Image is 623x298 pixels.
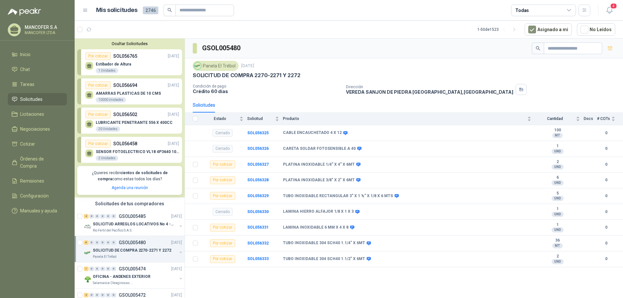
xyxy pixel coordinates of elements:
[84,249,92,257] img: Company Logo
[552,212,564,217] div: UND
[85,52,111,60] div: Por cotizar
[93,221,174,227] p: SOLICITUD ARREGLOS LOCATIVOS No 4 - PICHINDE
[75,197,185,210] div: Solicitudes de tus compradores
[247,113,283,125] th: Solicitud
[84,212,183,233] a: 4 0 0 0 0 0 GSOL005485[DATE] Company LogoSOLICITUD ARREGLOS LOCATIVOS No 4 - PICHINDERio Fertil d...
[106,240,111,245] div: 0
[111,214,116,219] div: 0
[84,223,92,231] img: Company Logo
[20,125,50,133] span: Negociaciones
[93,247,171,253] p: SOLICITUD DE COMPRA 2270-2271 Y 2272
[113,140,137,147] p: SOL056458
[93,228,132,233] p: Rio Fertil del Pacífico S.A.S.
[535,175,580,180] b: 6
[95,214,100,219] div: 0
[96,156,118,161] div: 2 Unidades
[89,240,94,245] div: 0
[119,293,146,297] p: GSOL005472
[247,241,269,245] a: SOL056332
[535,254,580,259] b: 2
[119,214,146,219] p: GSOL005485
[552,227,564,232] div: UND
[95,267,100,271] div: 0
[111,267,116,271] div: 0
[247,116,274,121] span: Solicitud
[597,116,610,121] span: # COTs
[247,194,269,198] b: SOL056329
[20,111,44,118] span: Licitaciones
[213,145,233,153] div: Cerrado
[84,275,92,283] img: Company Logo
[597,193,615,199] b: 0
[20,66,30,73] span: Chat
[77,78,182,104] a: Por cotizarSOL056694[DATE] AMARRAS PLASTICAS DE 10 CMS10000 Unidades
[81,170,178,182] p: ¿Quieres recibir como estas todos los días?
[106,267,111,271] div: 0
[283,241,365,246] b: TUBO INOXIDABLE 304 SCH40 1.1/4" X 6MT
[247,256,269,261] a: SOL056333
[202,113,247,125] th: Estado
[584,113,597,125] th: Docs
[535,113,584,125] th: Cantidad
[247,162,269,167] a: SOL056327
[597,177,615,183] b: 0
[89,214,94,219] div: 0
[106,293,111,297] div: 0
[119,267,146,271] p: GSOL005474
[113,111,137,118] p: SOL056502
[167,8,172,12] span: search
[85,140,111,148] div: Por cotizar
[168,53,179,59] p: [DATE]
[8,108,67,120] a: Licitaciones
[171,292,182,298] p: [DATE]
[552,243,563,248] div: MT
[96,68,118,73] div: 1 Unidades
[597,113,623,125] th: # COTs
[20,96,43,103] span: Solicitudes
[552,164,564,170] div: UND
[20,177,44,185] span: Remisiones
[535,116,575,121] span: Cantidad
[213,129,233,137] div: Cerrado
[210,239,235,247] div: Por cotizar
[93,273,151,280] p: OFICINA - ANDENES EXTERIOR
[535,144,580,149] b: 1
[210,176,235,184] div: Por cotizar
[168,141,179,147] p: [DATE]
[96,149,179,154] p: SENSOR FOTOELECTRICO VL18 4P3640 10 30 V
[20,155,61,170] span: Órdenes de Compra
[346,85,513,89] p: Dirección
[85,111,111,118] div: Por cotizar
[20,81,34,88] span: Tareas
[283,162,355,167] b: PLATINA INOXIDABLE 1/4” X 4” X 6MT
[20,140,35,148] span: Cotizar
[112,185,148,190] a: Agenda una reunión
[535,128,580,133] b: 100
[77,41,182,46] button: Ocultar Solicitudes
[283,209,354,214] b: LAMINA HIERRO ALFAJOR 1/8 X 1 X 3
[25,25,65,30] p: MANCOFER S.A
[8,175,67,187] a: Remisiones
[8,93,67,105] a: Solicitudes
[194,62,201,69] img: Company Logo
[535,191,580,196] b: 5
[96,97,126,102] div: 10000 Unidades
[8,78,67,90] a: Tareas
[143,6,158,14] span: 2746
[77,49,182,75] a: Por cotizarSOL056765[DATE] Estibador de Altura1 Unidades
[8,153,67,172] a: Órdenes de Compra
[247,178,269,182] a: SOL056328
[193,84,341,89] p: Condición de pago
[100,293,105,297] div: 0
[98,171,168,181] b: cientos de solicitudes de compra
[89,267,94,271] div: 0
[210,192,235,200] div: Por cotizar
[95,240,100,245] div: 0
[536,46,540,51] span: search
[20,207,57,214] span: Manuales y ayuda
[610,3,617,9] span: 4
[96,91,161,96] p: AMARRAS PLASTICAS DE 10 CMS
[283,256,365,262] b: TUBO INOXIDABLE 304 SCH40 1.1/2" X 6MT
